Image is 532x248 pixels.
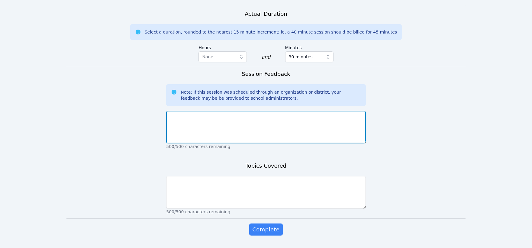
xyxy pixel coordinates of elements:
[166,143,366,150] p: 500/500 characters remaining
[166,209,366,215] p: 500/500 characters remaining
[242,70,290,78] h3: Session Feedback
[245,10,287,18] h3: Actual Duration
[145,29,397,35] div: Select a duration, rounded to the nearest 15 minute increment; ie, a 40 minute session should be ...
[181,89,361,101] div: Note: If this session was scheduled through an organization or district, your feedback may be be ...
[202,54,213,59] span: None
[261,53,270,61] div: and
[285,42,334,51] label: Minutes
[198,42,247,51] label: Hours
[285,51,334,62] button: 30 minutes
[246,162,286,170] h3: Topics Covered
[249,224,282,236] button: Complete
[289,53,313,60] span: 30 minutes
[252,225,279,234] span: Complete
[198,51,247,62] button: None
